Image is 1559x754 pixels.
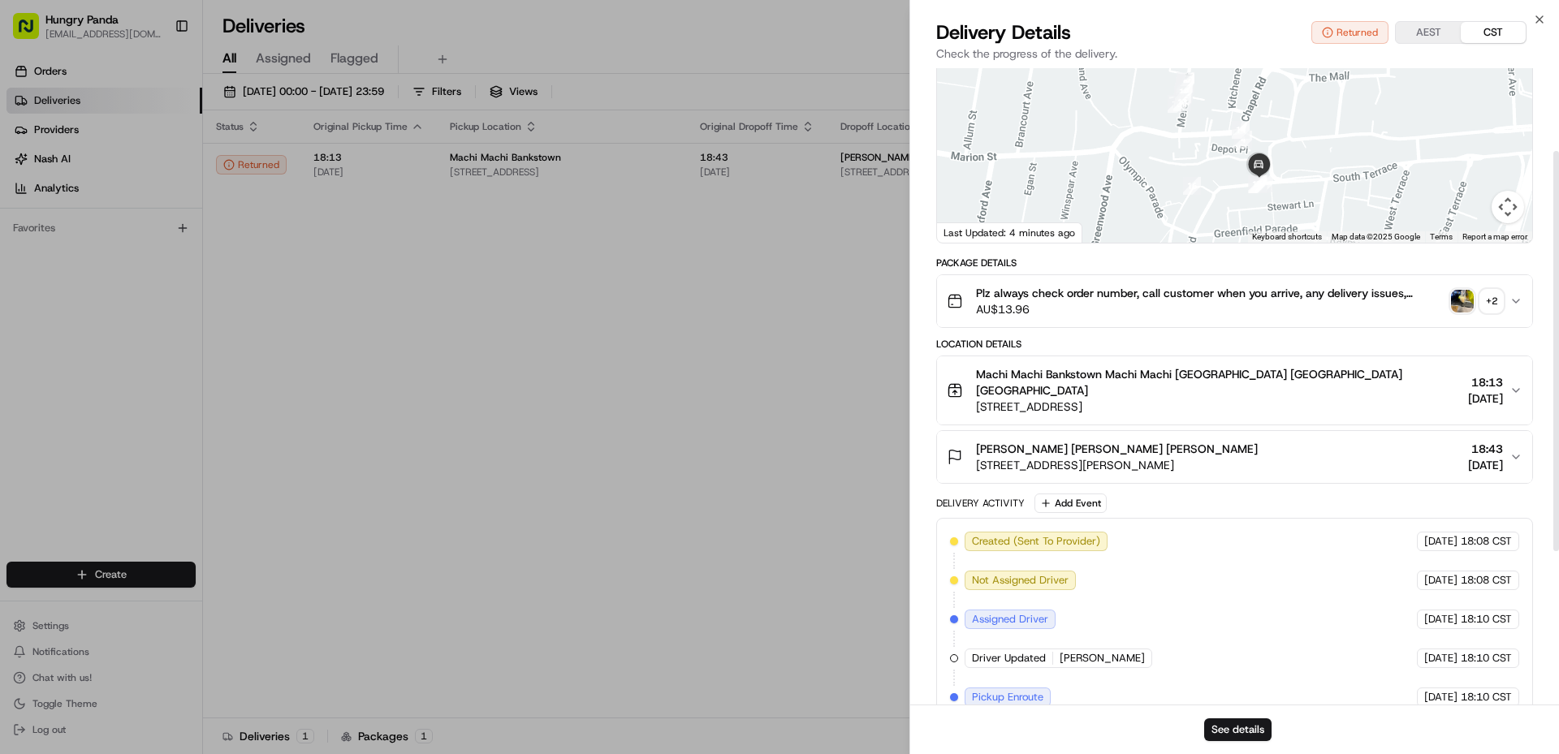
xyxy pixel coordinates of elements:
span: [DATE] [1424,534,1458,549]
button: Plz always check order number, call customer when you arrive, any delivery issues, Contact WhatsA... [937,275,1532,327]
span: Not Assigned Driver [972,573,1069,588]
span: 18:08 CST [1461,534,1512,549]
span: [DATE] [1424,612,1458,627]
div: 11 [1174,86,1192,104]
span: 18:10 CST [1461,612,1512,627]
button: See details [1204,718,1272,741]
div: Past conversations [16,211,109,224]
span: 8月19日 [144,252,182,265]
span: [PERSON_NAME] [1060,651,1145,666]
span: [STREET_ADDRESS] [976,399,1462,415]
img: 1736555255976-a54dd68f-1ca7-489b-9aae-adbdc363a1c4 [16,155,45,184]
span: [PERSON_NAME] [PERSON_NAME] [PERSON_NAME] [976,441,1258,457]
img: 1736555255976-a54dd68f-1ca7-489b-9aae-adbdc363a1c4 [32,252,45,265]
div: 7 [1176,77,1194,95]
a: Powered byPylon [114,402,196,415]
div: 2 [1250,175,1267,193]
span: 8月15日 [63,295,101,308]
button: Keyboard shortcuts [1252,231,1322,243]
div: Location Details [936,338,1533,351]
button: CST [1461,22,1526,43]
div: 💻 [137,364,150,377]
div: 16 [1183,177,1201,195]
div: 13 [1173,93,1191,111]
span: AU$13.96 [976,301,1445,317]
span: 18:08 CST [1461,573,1512,588]
span: API Documentation [153,363,261,379]
span: Machi Machi Bankstown Machi Machi [GEOGRAPHIC_DATA] [GEOGRAPHIC_DATA] [GEOGRAPHIC_DATA] [976,366,1462,399]
span: • [54,295,59,308]
span: Pylon [162,403,196,415]
button: AEST [1396,22,1461,43]
button: Start new chat [276,160,296,179]
div: 3 [1249,175,1267,193]
a: Open this area in Google Maps (opens a new window) [941,222,995,243]
input: Clear [42,105,268,122]
span: [DATE] [1424,573,1458,588]
span: Plz always check order number, call customer when you arrive, any delivery issues, Contact WhatsA... [976,285,1445,301]
div: 15 [1248,175,1266,193]
p: Check the progress of the delivery. [936,45,1533,62]
span: Driver Updated [972,651,1046,666]
div: We're available if you need us! [73,171,223,184]
img: Bea Lacdao [16,236,42,262]
div: Package Details [936,256,1533,269]
div: 1 [1255,174,1273,192]
div: 4 [1234,131,1252,149]
span: Delivery Details [936,19,1071,45]
div: 10 [1168,95,1185,113]
a: Terms [1430,232,1453,241]
span: [DATE] [1424,690,1458,704]
a: 💻API Documentation [131,356,267,386]
button: [PERSON_NAME] [PERSON_NAME] [PERSON_NAME][STREET_ADDRESS][PERSON_NAME]18:43[DATE] [937,431,1532,483]
div: 5 [1177,72,1194,90]
span: 18:43 [1468,441,1503,457]
div: Delivery Activity [936,497,1025,510]
span: Assigned Driver [972,612,1048,627]
div: 14 [1232,121,1250,139]
div: 9 [1177,74,1194,92]
button: Machi Machi Bankstown Machi Machi [GEOGRAPHIC_DATA] [GEOGRAPHIC_DATA] [GEOGRAPHIC_DATA][STREET_AD... [937,356,1532,424]
span: [PERSON_NAME] [50,252,132,265]
span: Knowledge Base [32,363,124,379]
span: Created (Sent To Provider) [972,534,1100,549]
span: Pickup Enroute [972,690,1043,704]
div: Start new chat [73,155,266,171]
img: photo_proof_of_pickup image [1451,290,1474,312]
span: [STREET_ADDRESS][PERSON_NAME] [976,457,1258,473]
img: 1727276513143-84d647e1-66c0-4f92-a045-3c9f9f5dfd92 [34,155,63,184]
div: Last Updated: 4 minutes ago [937,222,1082,243]
span: Map data ©2025 Google [1332,232,1420,241]
p: Welcome 👋 [16,65,296,91]
span: 18:13 [1468,374,1503,390]
button: Map camera controls [1492,191,1524,223]
span: 18:10 CST [1461,651,1512,666]
img: Google [941,222,995,243]
button: See all [252,208,296,227]
span: [DATE] [1468,457,1503,473]
div: + 2 [1480,290,1503,312]
a: 📗Knowledge Base [10,356,131,386]
span: • [135,252,140,265]
div: 12 [1175,83,1193,101]
span: 18:10 CST [1461,690,1512,704]
span: [DATE] [1424,651,1458,666]
span: [DATE] [1468,390,1503,407]
a: Report a map error [1462,232,1527,241]
button: Returned [1311,21,1388,44]
button: photo_proof_of_pickup image+2 [1451,290,1503,312]
button: Add Event [1034,493,1107,513]
div: 📗 [16,364,29,377]
img: Nash [16,16,49,49]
